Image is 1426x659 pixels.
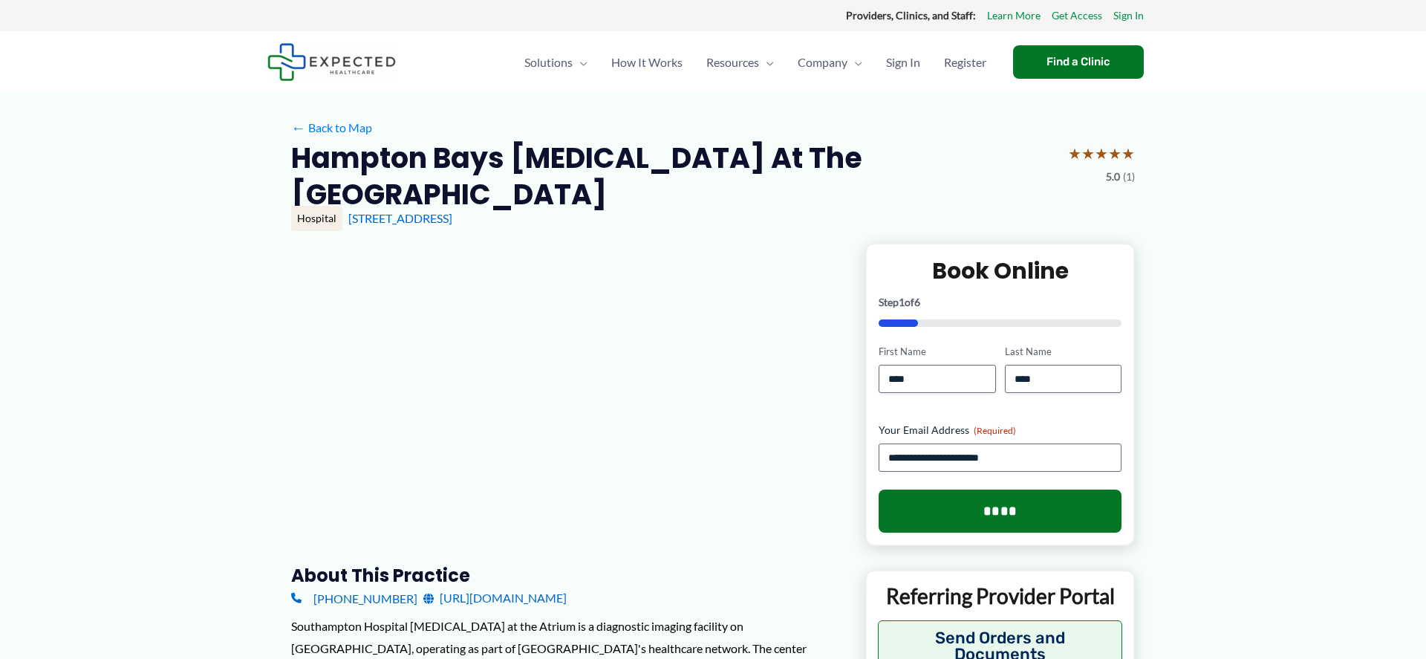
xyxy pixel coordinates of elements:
[879,345,995,359] label: First Name
[886,36,920,88] span: Sign In
[1095,140,1108,167] span: ★
[291,587,417,609] a: [PHONE_NUMBER]
[706,36,759,88] span: Resources
[1005,345,1121,359] label: Last Name
[291,140,1056,213] h2: Hampton Bays [MEDICAL_DATA] at the [GEOGRAPHIC_DATA]
[879,297,1121,308] p: Step of
[1013,45,1144,79] a: Find a Clinic
[974,425,1016,436] span: (Required)
[291,120,305,134] span: ←
[348,211,452,225] a: [STREET_ADDRESS]
[423,587,567,609] a: [URL][DOMAIN_NAME]
[291,206,342,231] div: Hospital
[512,36,599,88] a: SolutionsMenu Toggle
[524,36,573,88] span: Solutions
[267,43,396,81] img: Expected Healthcare Logo - side, dark font, small
[1106,167,1120,186] span: 5.0
[798,36,847,88] span: Company
[899,296,905,308] span: 1
[291,117,372,139] a: ←Back to Map
[847,36,862,88] span: Menu Toggle
[879,256,1121,285] h2: Book Online
[1121,140,1135,167] span: ★
[879,423,1121,438] label: Your Email Address
[599,36,694,88] a: How It Works
[987,6,1041,25] a: Learn More
[759,36,774,88] span: Menu Toggle
[944,36,986,88] span: Register
[512,36,998,88] nav: Primary Site Navigation
[786,36,874,88] a: CompanyMenu Toggle
[1108,140,1121,167] span: ★
[1068,140,1081,167] span: ★
[846,9,976,22] strong: Providers, Clinics, and Staff:
[1123,167,1135,186] span: (1)
[694,36,786,88] a: ResourcesMenu Toggle
[874,36,932,88] a: Sign In
[1113,6,1144,25] a: Sign In
[291,564,841,587] h3: About this practice
[611,36,683,88] span: How It Works
[878,582,1122,609] p: Referring Provider Portal
[914,296,920,308] span: 6
[932,36,998,88] a: Register
[1081,140,1095,167] span: ★
[1052,6,1102,25] a: Get Access
[573,36,587,88] span: Menu Toggle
